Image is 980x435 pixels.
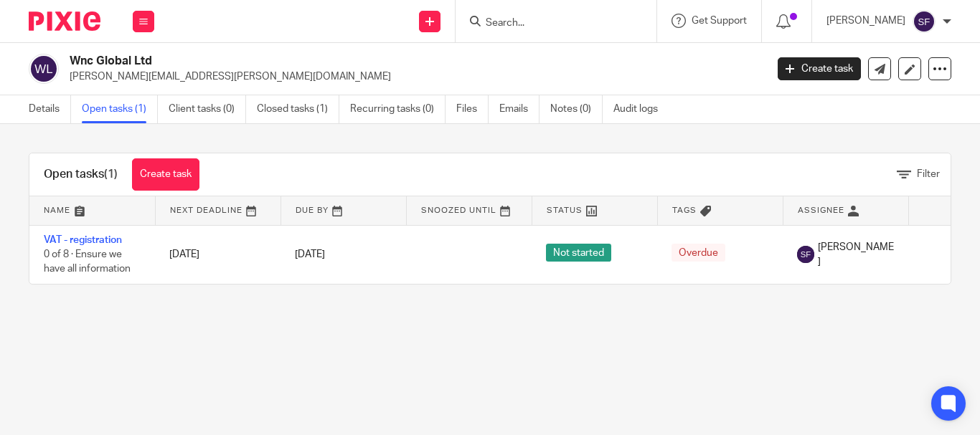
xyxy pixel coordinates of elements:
[546,244,611,262] span: Not started
[917,169,940,179] span: Filter
[550,95,603,123] a: Notes (0)
[70,70,756,84] p: [PERSON_NAME][EMAIL_ADDRESS][PERSON_NAME][DOMAIN_NAME]
[44,167,118,182] h1: Open tasks
[778,57,861,80] a: Create task
[913,10,936,33] img: svg%3E
[29,11,100,31] img: Pixie
[104,168,118,180] span: (1)
[350,95,446,123] a: Recurring tasks (0)
[70,54,619,69] h2: Wnc Global Ltd
[155,225,281,284] td: [DATE]
[672,244,725,262] span: Overdue
[82,95,158,123] a: Open tasks (1)
[44,249,131,274] span: 0 of 8 · Ensure we have all information
[257,95,339,123] a: Closed tasks (1)
[421,206,496,214] span: Snoozed Until
[613,95,669,123] a: Audit logs
[499,95,540,123] a: Emails
[456,95,489,123] a: Files
[29,95,71,123] a: Details
[797,246,814,263] img: svg%3E
[169,95,246,123] a: Client tasks (0)
[692,16,747,26] span: Get Support
[547,206,583,214] span: Status
[826,14,905,28] p: [PERSON_NAME]
[132,158,199,191] a: Create task
[818,240,894,269] span: [PERSON_NAME]
[29,54,59,84] img: svg%3E
[295,249,325,259] span: [DATE]
[484,17,613,30] input: Search
[44,235,122,245] a: VAT - registration
[672,206,697,214] span: Tags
